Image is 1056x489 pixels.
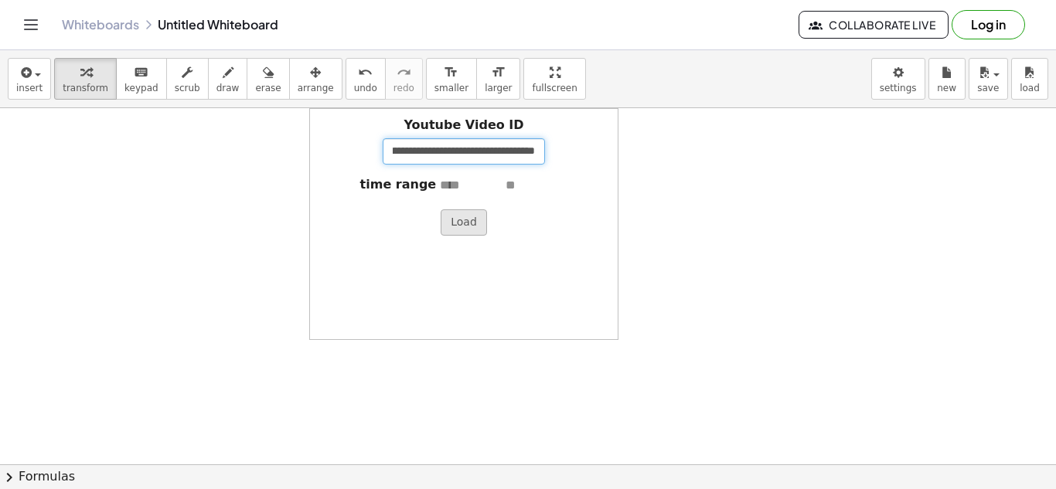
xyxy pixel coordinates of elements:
span: undo [354,83,377,93]
button: format_sizelarger [476,58,520,100]
button: new [928,58,966,100]
button: settings [871,58,925,100]
label: time range [360,176,437,194]
span: Collaborate Live [812,18,935,32]
span: larger [485,83,512,93]
button: fullscreen [523,58,585,100]
span: arrange [298,83,334,93]
i: redo [397,63,411,82]
span: scrub [175,83,200,93]
span: smaller [434,83,468,93]
span: settings [880,83,917,93]
span: new [937,83,956,93]
button: arrange [289,58,342,100]
span: draw [216,83,240,93]
button: format_sizesmaller [426,58,477,100]
button: draw [208,58,248,100]
span: erase [255,83,281,93]
span: insert [16,83,43,93]
span: save [977,83,999,93]
a: Whiteboards [62,17,139,32]
button: Collaborate Live [799,11,949,39]
span: keypad [124,83,158,93]
button: Load [441,209,487,236]
span: load [1020,83,1040,93]
button: redoredo [385,58,423,100]
button: erase [247,58,289,100]
button: scrub [166,58,209,100]
span: transform [63,83,108,93]
button: undoundo [346,58,386,100]
i: undo [358,63,373,82]
button: insert [8,58,51,100]
button: Log in [952,10,1025,39]
i: keyboard [134,63,148,82]
i: format_size [491,63,506,82]
span: redo [393,83,414,93]
label: Youtube Video ID [404,117,523,134]
button: transform [54,58,117,100]
i: format_size [444,63,458,82]
button: save [969,58,1008,100]
button: Toggle navigation [19,12,43,37]
button: keyboardkeypad [116,58,167,100]
button: load [1011,58,1048,100]
span: fullscreen [532,83,577,93]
